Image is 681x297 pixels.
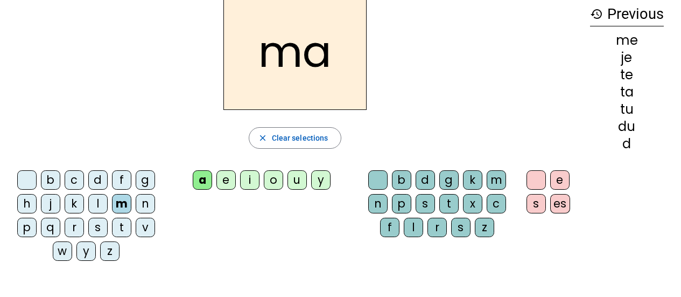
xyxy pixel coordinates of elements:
div: es [550,194,570,213]
div: t [439,194,459,213]
div: y [311,170,331,190]
div: p [17,218,37,237]
div: m [112,194,131,213]
div: r [65,218,84,237]
div: du [590,120,664,133]
div: d [590,137,664,150]
div: y [76,241,96,261]
div: z [100,241,120,261]
div: c [65,170,84,190]
div: u [287,170,307,190]
div: h [17,194,37,213]
div: s [88,218,108,237]
h3: Previous [590,2,664,26]
div: p [392,194,411,213]
div: e [216,170,236,190]
div: e [550,170,570,190]
div: d [88,170,108,190]
div: a [193,170,212,190]
div: m [487,170,506,190]
div: s [451,218,471,237]
mat-icon: history [590,8,603,20]
div: tu [590,103,664,116]
div: q [41,218,60,237]
div: i [240,170,259,190]
div: l [88,194,108,213]
div: b [392,170,411,190]
div: je [590,51,664,64]
div: b [41,170,60,190]
div: me [590,34,664,47]
div: n [368,194,388,213]
div: s [526,194,546,213]
div: n [136,194,155,213]
div: j [41,194,60,213]
div: w [53,241,72,261]
div: z [475,218,494,237]
div: c [487,194,506,213]
div: o [264,170,283,190]
div: ta [590,86,664,99]
div: s [416,194,435,213]
div: g [439,170,459,190]
div: g [136,170,155,190]
div: k [65,194,84,213]
div: v [136,218,155,237]
div: te [590,68,664,81]
div: t [112,218,131,237]
div: x [463,194,482,213]
button: Clear selections [249,127,342,149]
div: f [380,218,399,237]
span: Clear selections [272,132,328,144]
div: f [112,170,131,190]
div: l [404,218,423,237]
mat-icon: close [258,133,268,143]
div: d [416,170,435,190]
div: r [427,218,447,237]
div: k [463,170,482,190]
